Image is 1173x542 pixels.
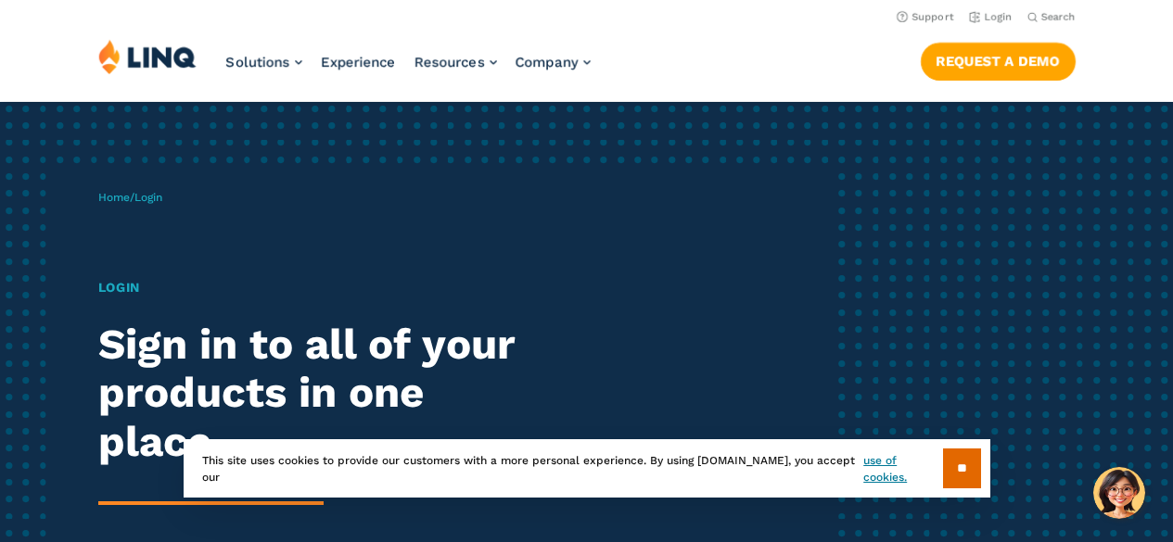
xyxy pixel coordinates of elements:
[969,11,1013,23] a: Login
[134,191,162,204] span: Login
[921,39,1076,80] nav: Button Navigation
[98,278,550,297] h1: Login
[516,54,591,70] a: Company
[1093,467,1145,519] button: Hello, have a question? Let’s chat.
[98,321,550,467] h2: Sign in to all of your products in one place.
[226,54,290,70] span: Solutions
[1041,11,1076,23] span: Search
[516,54,579,70] span: Company
[184,439,990,498] div: This site uses cookies to provide our customers with a more personal experience. By using [DOMAIN...
[414,54,485,70] span: Resources
[321,54,396,70] a: Experience
[98,191,130,204] a: Home
[863,452,942,485] a: use of cookies.
[226,39,591,100] nav: Primary Navigation
[98,191,162,204] span: /
[226,54,302,70] a: Solutions
[1027,10,1076,24] button: Open Search Bar
[921,43,1076,80] a: Request a Demo
[98,39,197,74] img: LINQ | K‑12 Software
[897,11,954,23] a: Support
[414,54,497,70] a: Resources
